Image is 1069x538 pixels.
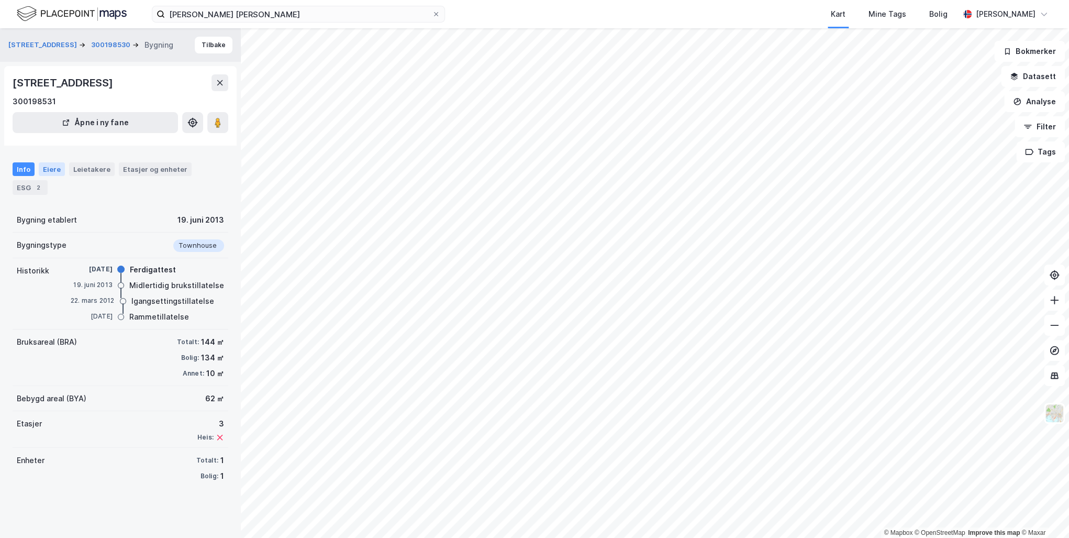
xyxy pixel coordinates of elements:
[201,352,224,364] div: 134 ㎡
[1015,116,1065,137] button: Filter
[129,311,189,323] div: Rammetillatelse
[206,367,224,380] div: 10 ㎡
[17,5,127,23] img: logo.f888ab2527a4732fd821a326f86c7f29.svg
[177,214,224,226] div: 19. juni 2013
[197,418,224,430] div: 3
[123,164,187,174] div: Etasjer og enheter
[71,265,113,274] div: [DATE]
[205,392,224,405] div: 62 ㎡
[1017,488,1069,538] iframe: Chat Widget
[181,354,199,362] div: Bolig:
[17,214,77,226] div: Bygning etablert
[201,336,224,348] div: 144 ㎡
[929,8,948,20] div: Bolig
[17,392,86,405] div: Bebygd areal (BYA)
[17,336,77,348] div: Bruksareal (BRA)
[195,37,232,53] button: Tilbake
[994,41,1065,62] button: Bokmerker
[165,6,432,22] input: Søk på adresse, matrikkel, gårdeiere, leietakere eller personer
[8,40,79,50] button: [STREET_ADDRESS]
[1044,403,1064,423] img: Z
[884,529,912,536] a: Mapbox
[17,454,44,467] div: Enheter
[868,8,906,20] div: Mine Tags
[129,279,224,292] div: Midlertidig brukstillatelse
[71,312,113,321] div: [DATE]
[968,529,1020,536] a: Improve this map
[220,454,224,467] div: 1
[17,239,66,251] div: Bygningstype
[69,162,115,176] div: Leietakere
[1001,66,1065,87] button: Datasett
[17,418,42,430] div: Etasjer
[220,470,224,482] div: 1
[39,162,65,176] div: Eiere
[144,39,173,51] div: Bygning
[976,8,1035,20] div: [PERSON_NAME]
[13,95,56,108] div: 300198531
[1004,91,1065,112] button: Analyse
[17,265,49,277] div: Historikk
[130,263,176,276] div: Ferdigattest
[71,296,115,305] div: 22. mars 2012
[201,472,218,480] div: Bolig:
[915,529,965,536] a: OpenStreetMap
[197,433,214,442] div: Heis:
[13,162,35,176] div: Info
[177,338,199,346] div: Totalt:
[91,40,132,50] button: 300198530
[831,8,845,20] div: Kart
[13,180,48,195] div: ESG
[13,112,178,133] button: Åpne i ny fane
[33,182,43,193] div: 2
[71,280,113,290] div: 19. juni 2013
[1017,488,1069,538] div: Kontrollprogram for chat
[1016,141,1065,162] button: Tags
[196,456,218,465] div: Totalt:
[131,295,214,308] div: Igangsettingstillatelse
[183,369,204,378] div: Annet:
[13,74,115,91] div: [STREET_ADDRESS]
